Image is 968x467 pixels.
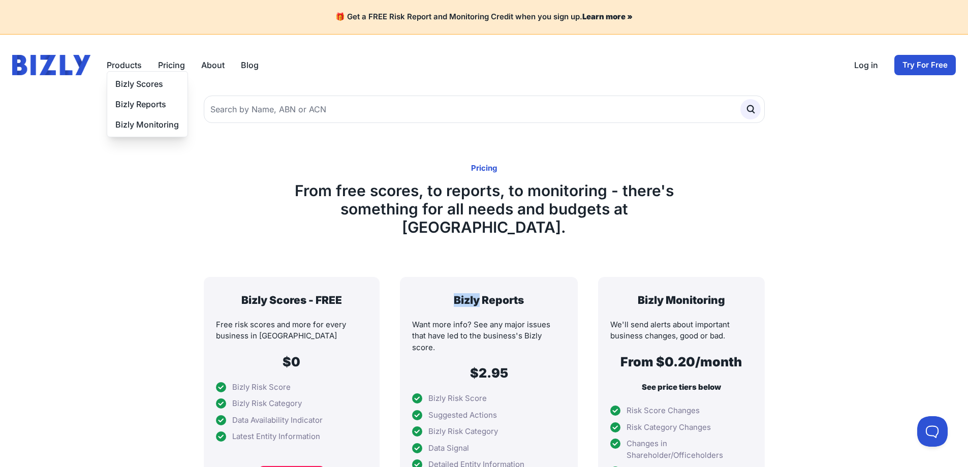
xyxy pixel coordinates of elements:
[216,293,368,307] h3: Bizly Scores - FREE
[216,415,368,426] li: Data Availability Indicator
[204,96,765,123] input: Search by Name, ABN or ACN
[610,438,752,461] li: Changes in Shareholder/Officeholders
[107,74,188,94] a: Bizly Scores
[917,416,948,447] iframe: Toggle Customer Support
[582,12,633,21] a: Learn more »
[201,59,225,71] a: About
[610,405,752,417] li: Risk Score Changes
[610,319,752,342] p: We'll send alerts about important business changes, good or bad.
[610,354,752,369] h2: From $0.20/month
[107,114,188,135] a: Bizly Monitoring
[257,181,712,236] h1: From free scores, to reports, to monitoring - there's something for all needs and budgets at [GEO...
[216,431,368,443] li: Latest Entity Information
[412,410,566,421] li: Suggested Actions
[241,59,259,71] a: Blog
[610,293,752,307] h3: Bizly Monitoring
[216,398,368,410] li: Bizly Risk Category
[610,382,752,393] p: See price tiers below
[412,319,566,354] p: Want more info? See any major issues that have led to the business's Bizly score.
[412,293,566,307] h3: Bizly Reports
[216,319,368,342] p: Free risk scores and more for every business in [GEOGRAPHIC_DATA]
[854,59,878,71] a: Log in
[158,59,185,71] a: Pricing
[216,382,368,393] li: Bizly Risk Score
[412,393,566,404] li: Bizly Risk Score
[12,12,956,22] h4: 🎁 Get a FREE Risk Report and Monitoring Credit when you sign up.
[412,365,566,381] h2: $2.95
[107,59,142,71] button: Products
[412,443,566,454] li: Data Signal
[216,354,368,369] h2: $0
[107,94,188,114] a: Bizly Reports
[610,422,752,433] li: Risk Category Changes
[412,426,566,438] li: Bizly Risk Category
[894,55,956,75] a: Try For Free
